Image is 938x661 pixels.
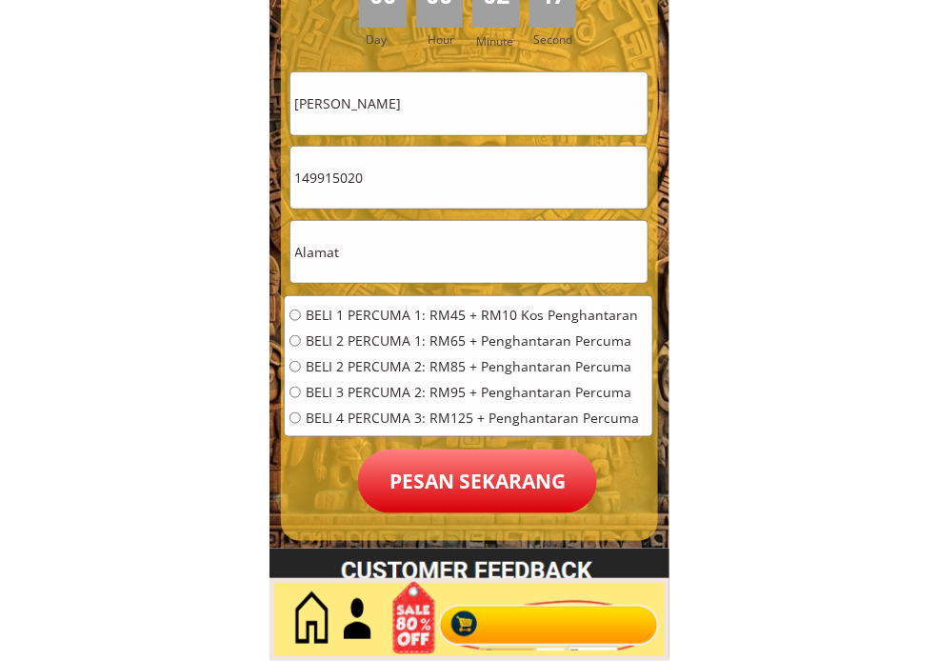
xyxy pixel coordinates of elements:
[306,334,639,348] span: BELI 2 PERCUMA 1: RM65 + Penghantaran Percuma
[306,309,639,322] span: BELI 1 PERCUMA 1: RM45 + RM10 Kos Penghantaran
[290,221,648,283] input: Alamat
[534,30,581,49] h3: Second
[290,72,648,134] input: Nama
[306,386,639,399] span: BELI 3 PERCUMA 2: RM95 + Penghantaran Percuma
[366,30,413,49] h3: Day
[428,30,468,49] h3: Hour
[476,32,518,50] h3: Minute
[290,147,648,209] input: Telefon
[306,411,639,425] span: BELI 4 PERCUMA 3: RM125 + Penghantaran Percuma
[306,360,639,373] span: BELI 2 PERCUMA 2: RM85 + Penghantaran Percuma
[358,450,597,513] p: Pesan sekarang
